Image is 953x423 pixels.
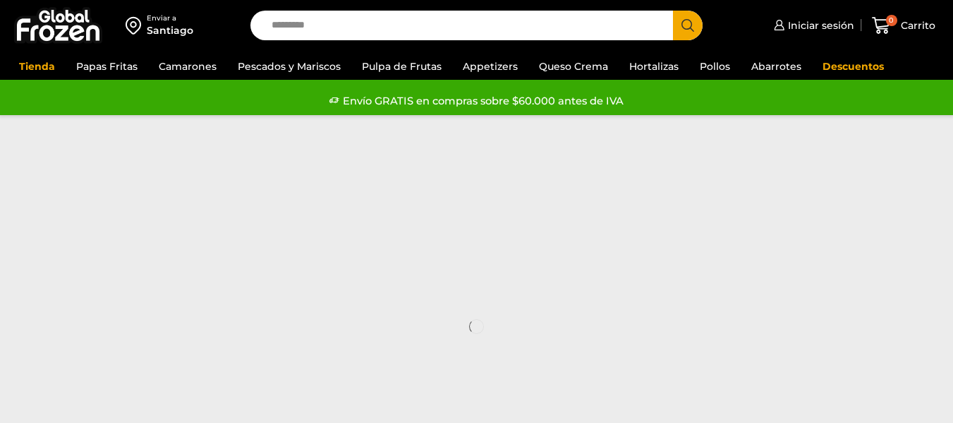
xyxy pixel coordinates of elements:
[815,53,891,80] a: Descuentos
[147,13,193,23] div: Enviar a
[532,53,615,80] a: Queso Crema
[355,53,449,80] a: Pulpa de Frutas
[12,53,62,80] a: Tienda
[456,53,525,80] a: Appetizers
[744,53,808,80] a: Abarrotes
[147,23,193,37] div: Santiago
[770,11,854,40] a: Iniciar sesión
[152,53,224,80] a: Camarones
[231,53,348,80] a: Pescados y Mariscos
[886,15,897,26] span: 0
[693,53,737,80] a: Pollos
[897,18,935,32] span: Carrito
[673,11,703,40] button: Search button
[868,9,939,42] a: 0 Carrito
[69,53,145,80] a: Papas Fritas
[784,18,854,32] span: Iniciar sesión
[126,13,147,37] img: address-field-icon.svg
[622,53,686,80] a: Hortalizas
